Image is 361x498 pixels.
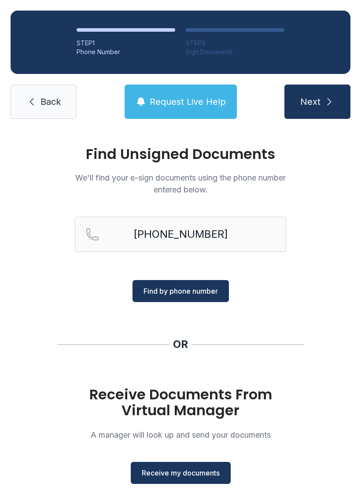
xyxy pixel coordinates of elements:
[75,429,286,441] p: A manager will look up and send your documents
[75,147,286,161] h1: Find Unsigned Documents
[300,96,320,108] span: Next
[186,48,284,56] div: Sign Documents
[75,172,286,196] p: We'll find your e-sign documents using the phone number entered below.
[77,48,175,56] div: Phone Number
[186,39,284,48] div: STEP 2
[77,39,175,48] div: STEP 1
[75,387,286,418] h1: Receive Documents From Virtual Manager
[173,337,188,351] div: OR
[41,96,61,108] span: Back
[144,286,218,296] span: Find by phone number
[142,468,220,478] span: Receive my documents
[75,217,286,252] input: Reservation phone number
[150,96,226,108] span: Request Live Help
